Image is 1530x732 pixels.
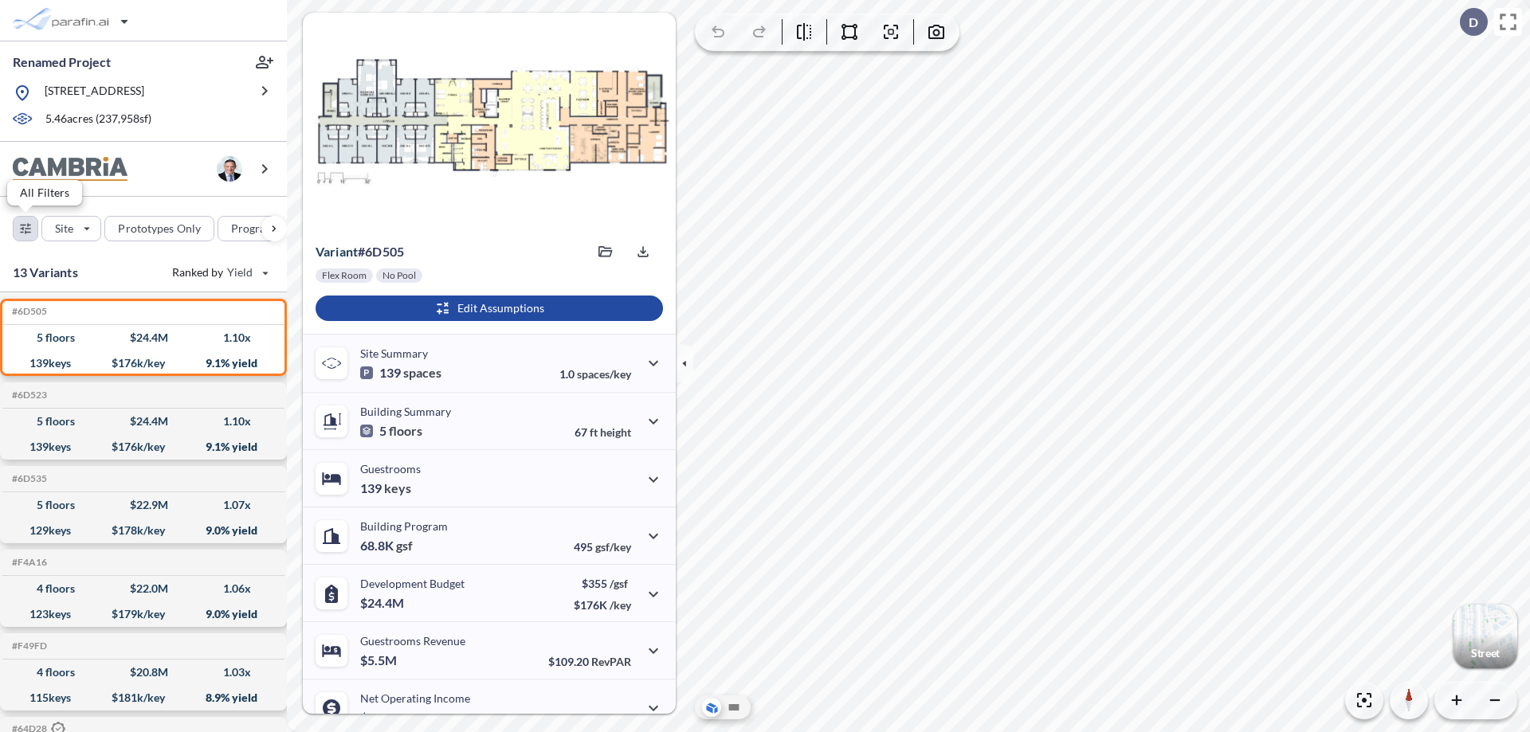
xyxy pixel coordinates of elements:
[389,423,422,439] span: floors
[384,480,411,496] span: keys
[724,698,743,717] button: Site Plan
[316,244,404,260] p: # 6d505
[360,480,411,496] p: 139
[591,655,631,668] span: RevPAR
[9,557,47,568] h5: Click to copy the code
[574,540,631,554] p: 495
[1471,647,1500,660] p: Street
[316,244,358,259] span: Variant
[9,306,47,317] h5: Click to copy the code
[1453,605,1517,668] img: Switcher Image
[360,519,448,533] p: Building Program
[322,269,367,282] p: Flex Room
[360,365,441,381] p: 139
[596,712,631,726] span: margin
[577,367,631,381] span: spaces/key
[600,425,631,439] span: height
[13,53,111,71] p: Renamed Project
[563,712,631,726] p: 40.0%
[702,698,721,717] button: Aerial View
[610,598,631,612] span: /key
[218,216,304,241] button: Program
[403,365,441,381] span: spaces
[217,156,242,182] img: user logo
[13,157,127,182] img: BrandImage
[1469,15,1478,29] p: D
[360,634,465,648] p: Guestrooms Revenue
[559,367,631,381] p: 1.0
[360,652,399,668] p: $5.5M
[595,540,631,554] span: gsf/key
[1453,605,1517,668] button: Switcher ImageStreet
[9,389,47,401] h5: Click to copy the code
[104,216,214,241] button: Prototypes Only
[231,221,276,237] p: Program
[590,425,598,439] span: ft
[9,640,47,652] h5: Click to copy the code
[360,595,406,611] p: $24.4M
[360,423,422,439] p: 5
[382,269,416,282] p: No Pool
[574,598,631,612] p: $176K
[610,577,628,590] span: /gsf
[360,577,465,590] p: Development Budget
[20,186,69,199] p: All Filters
[316,296,663,321] button: Edit Assumptions
[13,263,78,282] p: 13 Variants
[118,221,201,237] p: Prototypes Only
[360,405,451,418] p: Building Summary
[548,655,631,668] p: $109.20
[45,111,151,128] p: 5.46 acres ( 237,958 sf)
[360,538,413,554] p: 68.8K
[159,260,279,285] button: Ranked by Yield
[360,710,399,726] p: $2.2M
[575,425,631,439] p: 67
[457,300,544,316] p: Edit Assumptions
[396,538,413,554] span: gsf
[227,264,253,280] span: Yield
[45,83,144,103] p: [STREET_ADDRESS]
[360,462,421,476] p: Guestrooms
[574,577,631,590] p: $355
[360,346,428,360] p: Site Summary
[55,221,73,237] p: Site
[41,216,101,241] button: Site
[9,473,47,484] h5: Click to copy the code
[360,691,470,705] p: Net Operating Income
